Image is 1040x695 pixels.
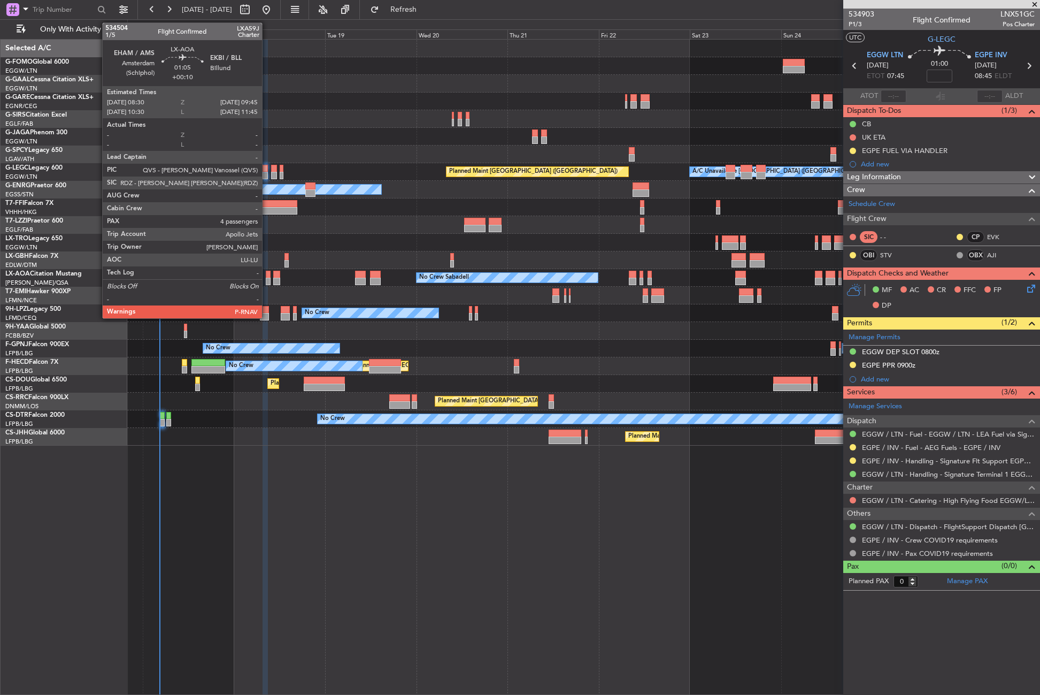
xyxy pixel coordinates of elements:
[849,199,895,210] a: Schedule Crew
[5,341,69,348] a: F-GPNJFalcon 900EX
[5,218,27,224] span: T7-LZZI
[987,250,1011,260] a: AJI
[5,200,53,207] a: T7-FFIFalcon 7X
[846,33,865,42] button: UTC
[882,301,891,311] span: DP
[862,470,1035,479] a: EGGW / LTN - Handling - Signature Terminal 1 EGGW / LTN
[5,129,67,136] a: G-JAGAPhenom 300
[5,94,30,101] span: G-GARE
[947,576,988,587] a: Manage PAX
[5,349,33,357] a: LFPB/LBG
[860,231,877,243] div: SIC
[417,29,508,39] div: Wed 20
[5,112,67,118] a: G-SIRSCitation Excel
[860,91,878,102] span: ATOT
[975,71,992,82] span: 08:45
[206,340,230,356] div: No Crew
[229,358,253,374] div: No Crew
[882,285,892,296] span: MF
[847,268,949,280] span: Dispatch Checks and Weather
[862,549,993,558] a: EGPE / INV - Pax COVID19 requirements
[5,235,63,242] a: LX-TROLegacy 650
[1002,317,1017,328] span: (1/2)
[967,231,984,243] div: CP
[5,85,37,93] a: EGGW/LTN
[847,105,901,117] span: Dispatch To-Dos
[937,285,946,296] span: CR
[692,164,866,180] div: A/C Unavailable [GEOGRAPHIC_DATA] ([GEOGRAPHIC_DATA])
[5,402,38,410] a: DNMM/LOS
[5,288,26,295] span: T7-EMI
[849,332,900,343] a: Manage Permits
[987,232,1011,242] a: EVK
[234,29,325,39] div: Mon 18
[964,285,976,296] span: FFC
[5,288,71,295] a: T7-EMIHawker 900XP
[1000,9,1035,20] span: LNX51GC
[5,182,66,189] a: G-ENRGPraetor 600
[887,71,904,82] span: 07:45
[5,306,27,312] span: 9H-LPZ
[5,332,34,340] a: FCBB/BZV
[860,249,877,261] div: OBI
[143,29,234,39] div: Sun 17
[847,415,876,427] span: Dispatch
[781,29,873,39] div: Sun 24
[5,147,28,154] span: G-SPCY
[5,182,30,189] span: G-ENRG
[5,59,33,65] span: G-FOMO
[993,285,1002,296] span: FP
[5,67,37,75] a: EGGW/LTN
[862,496,1035,505] a: EGGW / LTN - Catering - High Flying Food EGGW/LTN
[5,359,29,365] span: F-HECD
[975,60,997,71] span: [DATE]
[867,50,903,61] span: EGGW LTN
[5,165,28,171] span: G-LEGC
[5,438,33,446] a: LFPB/LBG
[5,324,29,330] span: 9H-YAA
[5,94,94,101] a: G-GARECessna Citation XLS+
[862,119,871,128] div: CB
[849,576,889,587] label: Planned PAX
[5,155,34,163] a: LGAV/ATH
[849,20,874,29] span: P1/3
[1000,20,1035,29] span: Pos Charter
[5,208,37,216] a: VHHH/HKG
[5,112,26,118] span: G-SIRS
[967,249,984,261] div: OBX
[5,377,30,383] span: CS-DOU
[5,77,30,83] span: G-GAAL
[320,411,345,427] div: No Crew
[5,138,37,146] a: EGGW/LTN
[862,456,1035,465] a: EGPE / INV - Handling - Signature Flt Support EGPE / INV
[5,235,28,242] span: LX-TRO
[5,59,69,65] a: G-FOMOGlobal 6000
[325,29,417,39] div: Tue 19
[271,376,439,392] div: Planned Maint [GEOGRAPHIC_DATA] ([GEOGRAPHIC_DATA])
[880,250,904,260] a: STV
[5,377,67,383] a: CS-DOUGlobal 6500
[847,508,870,520] span: Others
[5,385,33,393] a: LFPB/LBG
[305,305,329,321] div: No Crew
[847,561,859,573] span: Pax
[129,21,148,30] div: [DATE]
[847,171,901,184] span: Leg Information
[5,102,37,110] a: EGNR/CEG
[5,420,33,428] a: LFPB/LBG
[419,270,469,286] div: No Crew Sabadell
[5,200,24,207] span: T7-FFI
[862,133,885,142] div: UK ETA
[5,394,68,401] a: CS-RRCFalcon 900LX
[449,164,618,180] div: Planned Maint [GEOGRAPHIC_DATA] ([GEOGRAPHIC_DATA])
[5,394,28,401] span: CS-RRC
[5,218,63,224] a: T7-LZZIPraetor 600
[880,232,904,242] div: - -
[1002,560,1017,571] span: (0/0)
[861,159,1035,169] div: Add new
[847,213,887,225] span: Flight Crew
[862,536,998,545] a: EGPE / INV - Crew COVID19 requirements
[5,412,65,418] a: CS-DTRFalcon 2000
[847,482,873,494] span: Charter
[867,60,889,71] span: [DATE]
